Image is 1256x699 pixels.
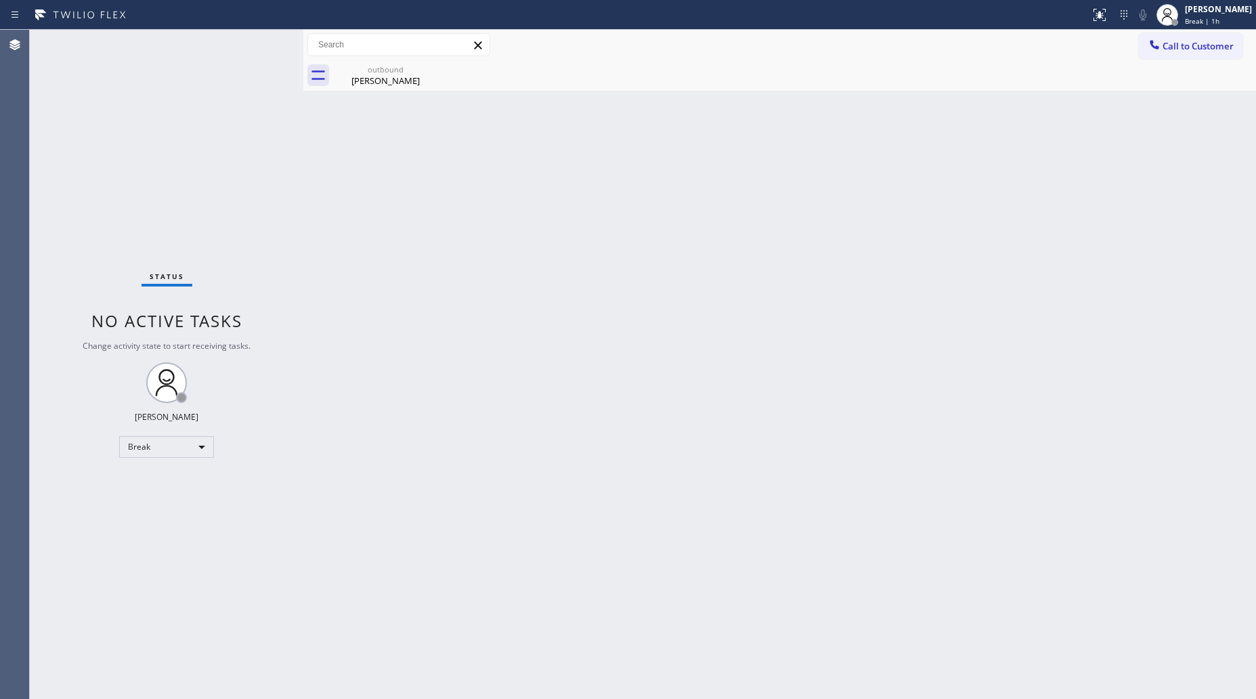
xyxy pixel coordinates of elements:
span: No active tasks [91,310,242,332]
div: [PERSON_NAME] [135,411,198,423]
span: Break | 1h [1185,16,1219,26]
span: Call to Customer [1163,40,1234,52]
div: Break [119,436,214,458]
button: Call to Customer [1139,33,1242,59]
span: Status [150,272,184,281]
div: Nichole Sweeney [334,60,437,91]
div: [PERSON_NAME] [1185,3,1252,15]
button: Mute [1133,5,1152,24]
div: [PERSON_NAME] [334,75,437,87]
input: Search [308,34,490,56]
div: outbound [334,64,437,75]
span: Change activity state to start receiving tasks. [83,340,251,352]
